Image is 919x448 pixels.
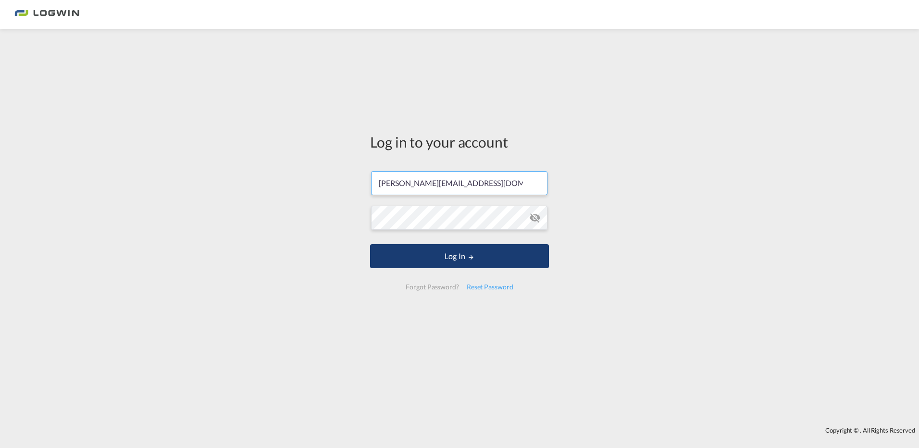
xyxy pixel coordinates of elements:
div: Reset Password [463,278,517,296]
img: 2761ae10d95411efa20a1f5e0282d2d7.png [14,4,79,25]
div: Log in to your account [370,132,549,152]
input: Enter email/phone number [371,171,547,195]
button: LOGIN [370,244,549,268]
div: Forgot Password? [402,278,462,296]
md-icon: icon-eye-off [529,212,541,224]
